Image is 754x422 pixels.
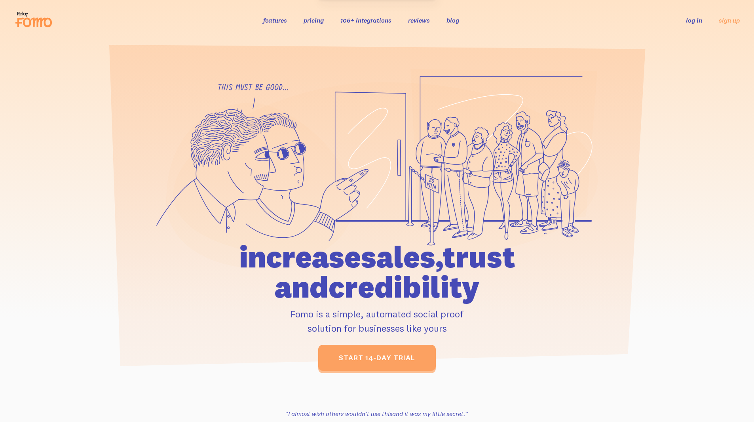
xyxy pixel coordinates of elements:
[340,16,391,24] a: 106+ integrations
[686,16,702,24] a: log in
[268,409,484,418] h3: “I almost wish others wouldn't use this and it was my little secret.”
[318,345,436,371] a: start 14-day trial
[446,16,459,24] a: blog
[194,242,560,302] h1: increase sales, trust and credibility
[719,16,740,25] a: sign up
[304,16,324,24] a: pricing
[263,16,287,24] a: features
[194,307,560,335] p: Fomo is a simple, automated social proof solution for businesses like yours
[408,16,430,24] a: reviews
